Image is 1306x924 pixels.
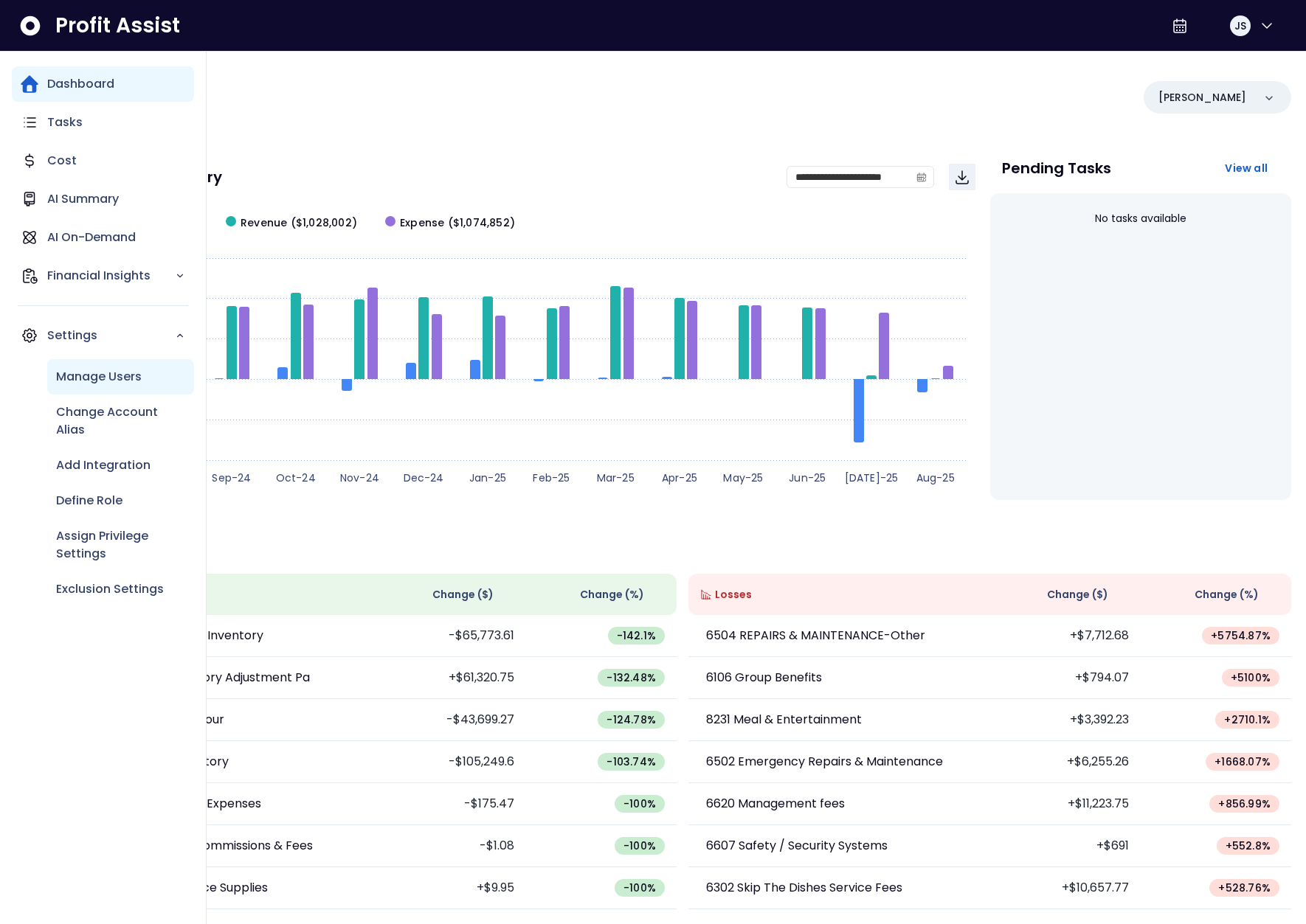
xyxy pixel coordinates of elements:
[55,13,180,39] span: Profit Assist
[432,587,494,602] span: Change ( $ )
[789,470,826,485] text: Jun-25
[276,470,316,485] text: Oct-24
[706,795,845,813] p: 6620 Management fees
[990,699,1141,741] td: +$3,392.23
[845,470,899,485] text: [DATE]-25
[715,587,752,602] span: Losses
[580,587,644,602] span: Change (%)
[1226,838,1271,853] span: + 552.8 %
[1231,670,1271,685] span: + 5100 %
[56,456,151,474] p: Add Integration
[1215,754,1271,769] span: + 1668.07 %
[47,229,136,246] p: AI On-Demand
[376,699,526,741] td: -$43,699.27
[706,753,943,771] p: 6502 Emergency Repairs & Maintenance
[376,615,526,657] td: -$65,773.61
[607,754,656,769] span: -103.74 %
[1002,199,1280,238] div: No tasks available
[990,741,1141,783] td: +$6,255.26
[1195,587,1259,602] span: Change (%)
[56,580,164,598] p: Exclusion Settings
[607,712,656,727] span: -124.78 %
[990,615,1141,657] td: +$7,712.68
[990,867,1141,909] td: +$10,657.77
[56,368,142,386] p: Manage Users
[56,403,185,439] p: Change Account Alias
[1225,161,1268,176] span: View all
[47,152,77,170] p: Cost
[990,657,1141,699] td: +$794.07
[212,470,251,485] text: Sep-24
[662,470,697,485] text: Apr-25
[533,470,570,485] text: Feb-25
[706,837,888,855] p: 6607 Safety / Security Systems
[607,670,656,685] span: -132.48 %
[916,172,927,182] svg: calendar
[916,470,955,485] text: Aug-25
[990,825,1141,867] td: +$691
[706,711,862,729] p: 8231 Meal & Entertainment
[376,867,526,909] td: +$9.95
[376,825,526,867] td: -$1.08
[706,669,822,687] p: 6106 Group Benefits
[623,880,656,895] span: -100 %
[1002,161,1111,176] p: Pending Tasks
[1218,880,1271,895] span: + 528.76 %
[723,470,763,485] text: May-25
[1047,587,1108,602] span: Change ( $ )
[623,796,656,811] span: -100 %
[706,627,925,645] p: 6504 REPAIRS & MAINTENANCE-Other
[56,527,185,563] p: Assign Privilege Settings
[400,215,515,231] span: Expense ($1,074,852)
[990,783,1141,825] td: +$11,223.75
[1211,628,1271,643] span: + 5754.87 %
[1213,155,1279,181] button: View all
[1218,796,1271,811] span: + 856.99 %
[47,190,119,208] p: AI Summary
[74,541,1291,556] p: Wins & Losses
[1224,712,1271,727] span: + 2710.1 %
[469,470,506,485] text: Jan-25
[1234,18,1246,33] span: JS
[617,628,656,643] span: -142.1 %
[623,838,656,853] span: -100 %
[241,215,357,231] span: Revenue ($1,028,002)
[47,114,83,131] p: Tasks
[706,879,902,897] p: 6302 Skip The Dishes Service Fees
[376,783,526,825] td: -$175.47
[1158,90,1246,105] p: [PERSON_NAME]
[404,470,444,485] text: Dec-24
[47,75,114,93] p: Dashboard
[47,267,175,285] p: Financial Insights
[949,164,975,190] button: Download
[56,492,122,510] p: Define Role
[340,470,379,485] text: Nov-24
[376,741,526,783] td: -$105,249.6
[597,470,635,485] text: Mar-25
[376,657,526,699] td: +$61,320.75
[47,327,175,344] p: Settings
